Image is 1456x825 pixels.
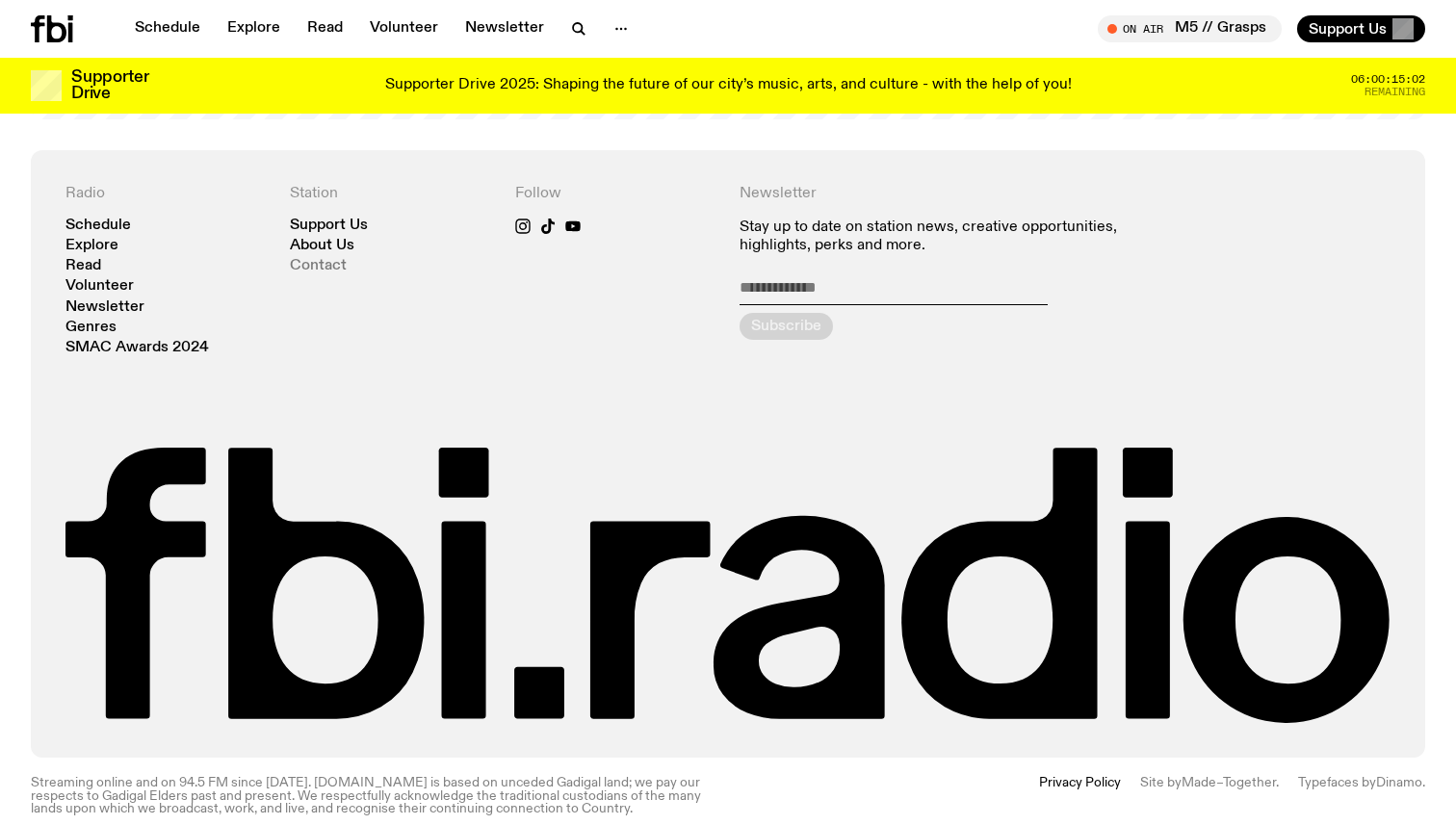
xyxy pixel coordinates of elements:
[290,239,354,253] a: About Us
[296,15,354,42] a: Read
[1098,15,1282,42] button: On AirM5 // Grasps
[385,77,1072,94] p: Supporter Drive 2025: Shaping the future of our city’s music, arts, and culture - with the help o...
[740,185,1166,203] h4: Newsletter
[65,279,134,294] a: Volunteer
[1182,776,1276,789] a: Made–Together
[1297,15,1425,42] button: Support Us
[454,15,556,42] a: Newsletter
[1039,777,1121,815] a: Privacy Policy
[65,321,117,335] a: Genres
[1276,776,1279,789] span: .
[1422,776,1425,789] span: .
[290,259,347,273] a: Contact
[290,219,368,233] a: Support Us
[65,259,101,273] a: Read
[1365,87,1425,97] span: Remaining
[515,185,716,203] h4: Follow
[290,185,491,203] h4: Station
[65,300,144,315] a: Newsletter
[740,219,1166,255] p: Stay up to date on station news, creative opportunities, highlights, perks and more.
[71,69,148,102] h3: Supporter Drive
[1140,776,1182,789] span: Site by
[65,185,267,203] h4: Radio
[65,341,209,355] a: SMAC Awards 2024
[1351,74,1425,85] span: 06:00:15:02
[123,15,212,42] a: Schedule
[740,313,833,340] button: Subscribe
[1309,20,1387,38] span: Support Us
[1298,776,1376,789] span: Typefaces by
[358,15,450,42] a: Volunteer
[65,239,118,253] a: Explore
[31,777,716,815] p: Streaming online and on 94.5 FM since [DATE]. [DOMAIN_NAME] is based on unceded Gadigal land; we ...
[1376,776,1422,789] a: Dinamo
[216,15,292,42] a: Explore
[65,219,131,233] a: Schedule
